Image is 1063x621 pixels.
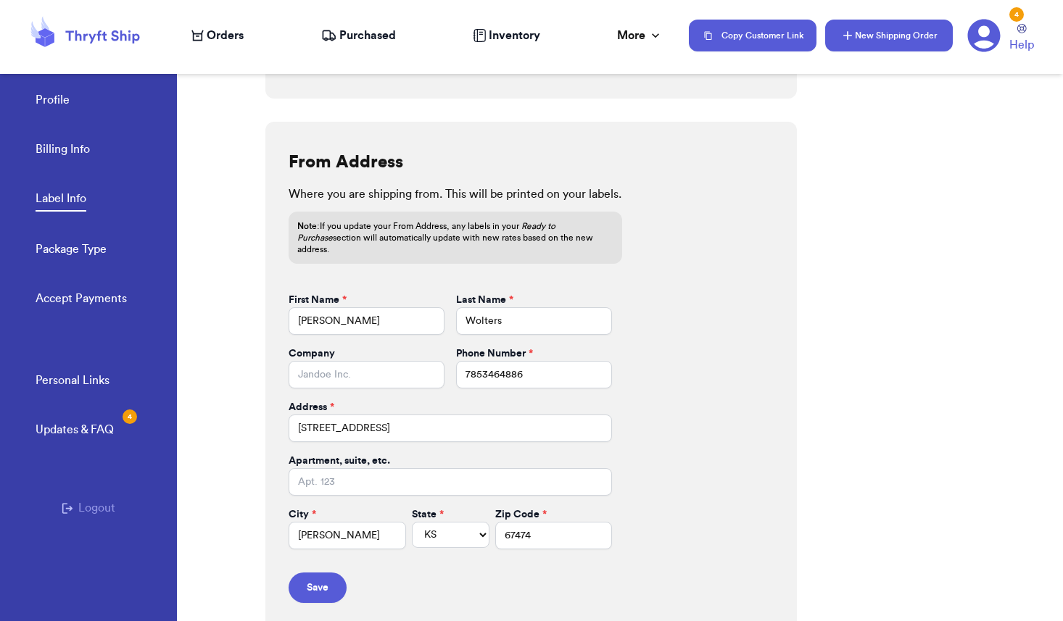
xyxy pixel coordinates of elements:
a: Billing Info [36,141,90,161]
a: Help [1009,24,1034,54]
input: 1234567890 [456,361,612,388]
input: 1234 Main St. [289,414,612,442]
span: Note: [297,222,320,230]
label: City [289,507,316,522]
a: Inventory [473,27,540,44]
input: Apt. 123 [289,468,612,496]
button: Save [289,572,347,603]
span: Orders [207,27,244,44]
input: City [289,522,405,549]
label: Apartment, suite, etc. [289,454,390,468]
label: Last Name [456,293,513,307]
div: Updates & FAQ [36,421,114,438]
a: Orders [191,27,244,44]
h2: From Address [289,151,403,174]
input: Doe [456,307,612,335]
a: Personal Links [36,372,109,392]
label: State [412,507,444,522]
div: 4 [1009,7,1024,22]
p: Where you are shipping from. This will be printed on your labels. [289,186,774,203]
label: Zip Code [495,507,547,522]
a: Updates & FAQ4 [36,421,114,441]
a: Profile [36,91,70,112]
input: John [289,307,444,335]
p: If you update your From Address, any labels in your section will automatically update with new ra... [297,220,613,255]
a: Package Type [36,241,107,261]
input: Jandoe Inc. [289,361,444,388]
a: Label Info [36,190,86,212]
a: Purchased [321,27,396,44]
div: 4 [123,409,137,424]
label: First Name [289,293,347,307]
a: 4 [967,19,1001,52]
span: Purchased [339,27,396,44]
label: Address [289,400,334,414]
input: 12345 [495,522,612,549]
button: Copy Customer Link [689,20,816,51]
label: Phone Number [456,346,533,361]
div: More [617,27,663,44]
span: Help [1009,36,1034,54]
a: Accept Payments [36,290,127,310]
button: New Shipping Order [825,20,953,51]
label: Company [289,346,335,361]
button: Logout [62,499,115,517]
span: Inventory [489,27,540,44]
